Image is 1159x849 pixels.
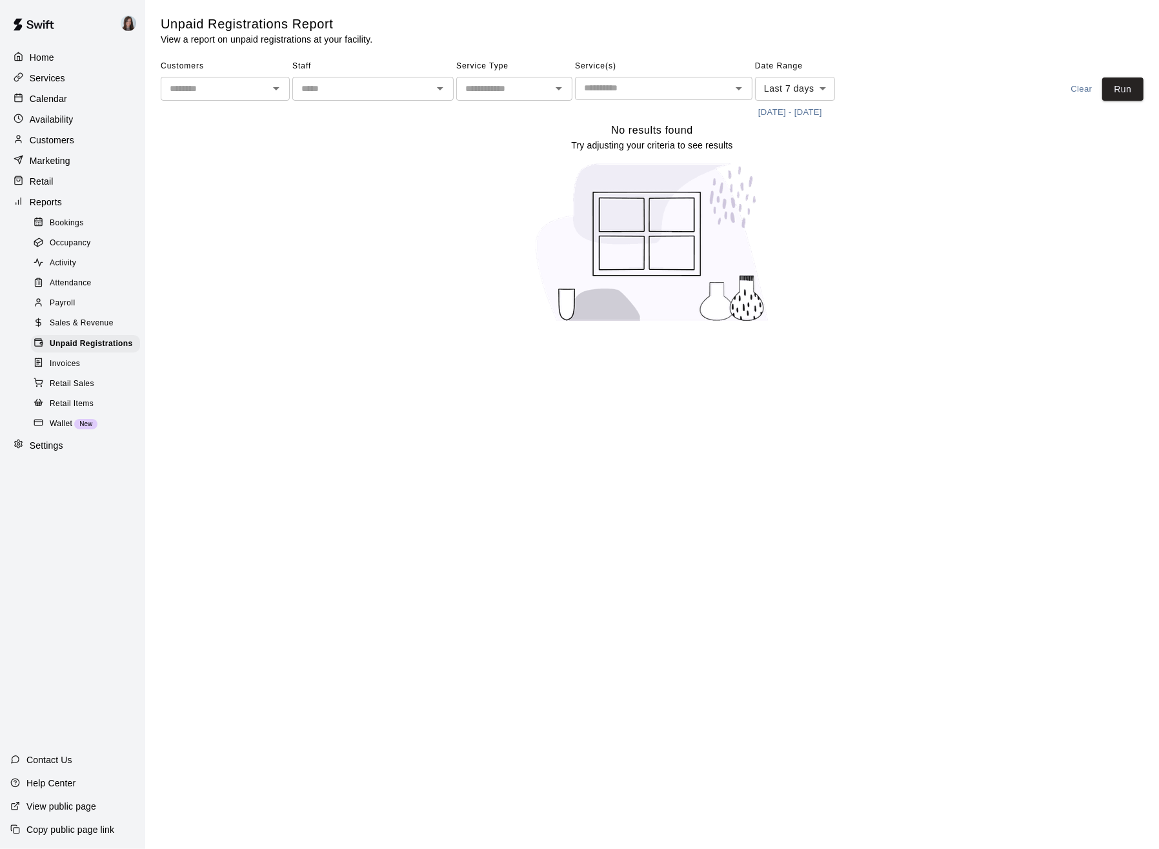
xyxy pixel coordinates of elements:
[31,374,145,394] a: Retail Sales
[31,335,140,353] div: Unpaid Registrations
[50,297,75,310] span: Payroll
[50,217,84,230] span: Bookings
[456,56,572,77] span: Service Type
[755,56,868,77] span: Date Range
[26,800,96,813] p: View public page
[161,56,290,77] span: Customers
[730,79,748,97] button: Open
[161,15,372,33] h5: Unpaid Registrations Report
[10,110,135,129] a: Availability
[1061,77,1102,101] button: Clear
[523,152,781,333] img: No results found
[31,314,140,332] div: Sales & Revenue
[50,358,80,371] span: Invoices
[30,113,74,126] p: Availability
[118,10,145,36] div: Renee Ramos
[10,130,135,150] a: Customers
[30,72,65,85] p: Services
[31,274,140,292] div: Attendance
[10,68,135,88] a: Services
[31,213,145,233] a: Bookings
[292,56,454,77] span: Staff
[10,436,135,455] a: Settings
[10,192,135,212] a: Reports
[755,77,835,101] div: Last 7 days
[26,777,76,790] p: Help Center
[31,294,145,314] a: Payroll
[31,254,145,274] a: Activity
[30,51,54,64] p: Home
[31,294,140,312] div: Payroll
[50,237,91,250] span: Occupancy
[10,172,135,191] a: Retail
[31,375,140,393] div: Retail Sales
[1102,77,1144,101] button: Run
[31,254,140,272] div: Activity
[50,257,76,270] span: Activity
[30,92,67,105] p: Calendar
[10,89,135,108] a: Calendar
[50,378,94,391] span: Retail Sales
[50,418,72,431] span: Wallet
[30,154,70,167] p: Marketing
[571,139,732,152] p: Try adjusting your criteria to see results
[10,151,135,170] a: Marketing
[30,439,63,452] p: Settings
[50,338,133,351] span: Unpaid Registrations
[267,79,285,97] button: Open
[31,234,140,252] div: Occupancy
[431,79,449,97] button: Open
[31,395,140,413] div: Retail Items
[31,355,140,373] div: Invoices
[30,134,74,147] p: Customers
[31,415,140,433] div: WalletNew
[50,398,94,411] span: Retail Items
[10,48,135,67] a: Home
[31,354,145,374] a: Invoices
[30,196,62,209] p: Reports
[26,753,72,766] p: Contact Us
[31,233,145,253] a: Occupancy
[31,414,145,434] a: WalletNew
[31,314,145,334] a: Sales & Revenue
[50,277,92,290] span: Attendance
[30,175,54,188] p: Retail
[31,394,145,414] a: Retail Items
[755,103,825,123] button: [DATE] - [DATE]
[31,274,145,294] a: Attendance
[26,823,114,836] p: Copy public page link
[31,334,145,354] a: Unpaid Registrations
[550,79,568,97] button: Open
[611,122,693,139] h6: No results found
[575,56,752,77] span: Service(s)
[31,214,140,232] div: Bookings
[161,33,372,46] p: View a report on unpaid registrations at your facility.
[50,317,114,330] span: Sales & Revenue
[74,420,97,427] span: New
[121,15,136,31] img: Renee Ramos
